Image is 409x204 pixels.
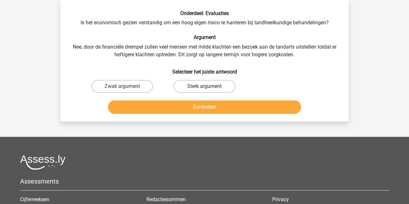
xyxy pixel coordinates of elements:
[71,34,338,40] h6: Argument
[20,196,49,202] a: Cijferreeksen
[71,10,338,16] h6: Onderdeel: Evaluaties
[63,10,346,116] div: Is het economisch gezien verstandig om een hoog eigen risico te hanteren bij tandheelkundige beha...
[20,155,66,170] img: Assessly logo
[20,177,389,185] h5: Assessments
[71,64,338,75] h6: Selecteer het juiste antwoord
[146,196,186,202] a: Redactiesommen
[91,80,153,93] label: Zwak argument
[272,196,289,202] a: Privacy
[174,80,235,93] label: Sterk argument
[108,100,301,114] button: Controleer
